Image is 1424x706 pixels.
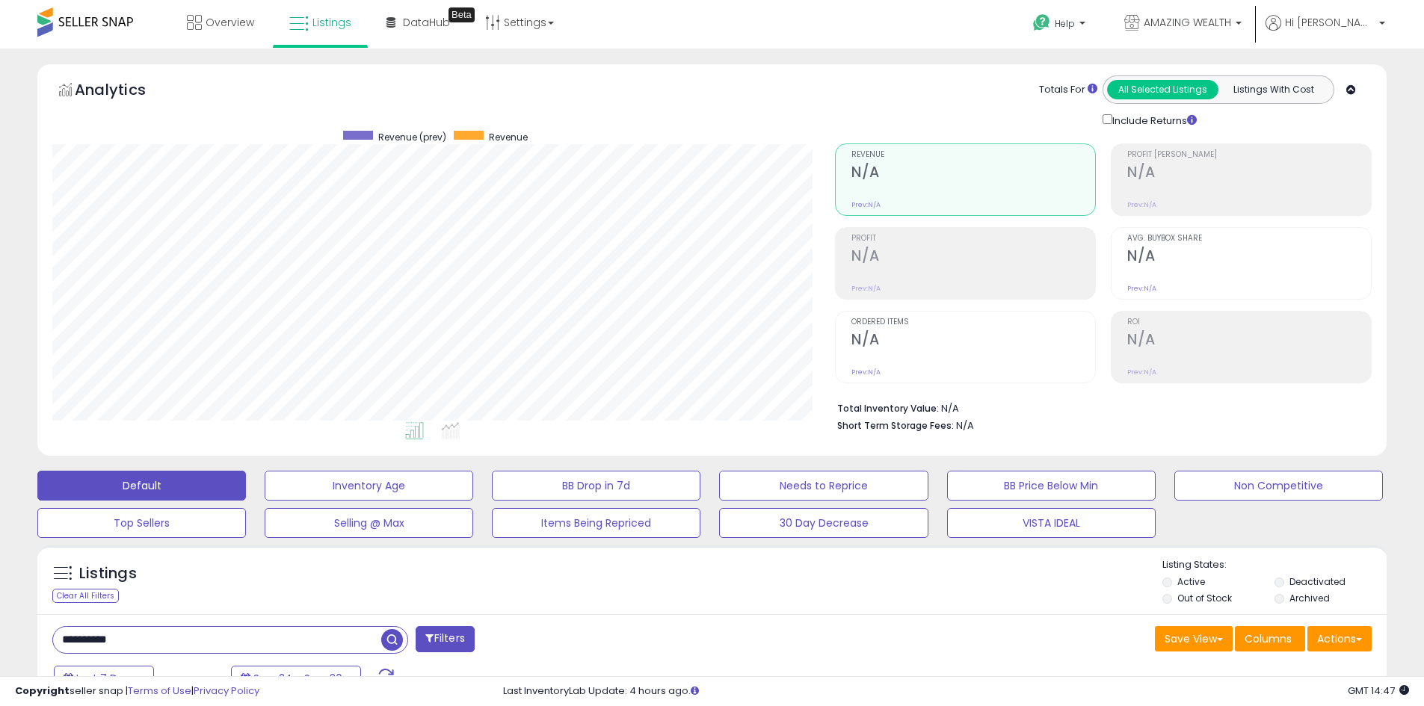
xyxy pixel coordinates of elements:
li: N/A [837,398,1360,416]
small: Prev: N/A [851,200,881,209]
span: Ordered Items [851,318,1095,326]
small: Prev: N/A [851,368,881,377]
span: Compared to: [156,672,225,687]
span: Columns [1245,631,1292,646]
button: Filters [416,626,474,652]
a: Privacy Policy [194,684,259,698]
strong: Copyright [15,684,70,698]
div: Totals For [1039,83,1097,97]
i: Get Help [1032,13,1051,32]
div: Last InventoryLab Update: 4 hours ago. [503,684,1409,699]
p: Listing States: [1162,558,1387,572]
div: seller snap | | [15,684,259,699]
span: DataHub [403,15,450,30]
button: BB Price Below Min [947,471,1156,501]
span: Help [1055,17,1075,30]
button: BB Drop in 7d [492,471,700,501]
small: Prev: N/A [1127,368,1156,377]
button: Items Being Repriced [492,508,700,538]
button: Selling @ Max [265,508,473,538]
span: Profit [851,235,1095,243]
div: Tooltip anchor [449,7,475,22]
small: Prev: N/A [851,284,881,293]
button: Inventory Age [265,471,473,501]
button: Columns [1235,626,1305,651]
span: Revenue (prev) [378,131,446,143]
label: Active [1177,575,1205,588]
span: Avg. Buybox Share [1127,235,1371,243]
button: Top Sellers [37,508,246,538]
span: Hi [PERSON_NAME] [1285,15,1375,30]
label: Out of Stock [1177,592,1232,604]
button: Actions [1307,626,1372,651]
div: Clear All Filters [52,589,119,603]
h2: N/A [851,247,1095,267]
span: N/A [956,418,974,433]
h2: N/A [1127,247,1371,267]
button: Default [37,471,246,501]
b: Total Inventory Value: [837,402,939,415]
b: Short Term Storage Fees: [837,419,954,432]
span: ROI [1127,318,1371,326]
h5: Analytics [75,79,175,104]
h5: Listings [79,563,137,584]
span: Profit [PERSON_NAME] [1127,151,1371,159]
span: AMAZING WEALTH [1144,15,1231,30]
button: Listings With Cost [1218,80,1329,99]
h2: N/A [851,164,1095,184]
h2: N/A [851,331,1095,351]
span: Sep-24 - Sep-30 [253,671,342,686]
button: Last 7 Days [54,666,154,691]
span: Overview [206,15,254,30]
button: VISTA IDEAL [947,508,1156,538]
label: Deactivated [1289,575,1346,588]
small: Prev: N/A [1127,284,1156,293]
a: Terms of Use [128,684,191,698]
h2: N/A [1127,331,1371,351]
span: Listings [312,15,351,30]
button: Save View [1155,626,1233,651]
button: Non Competitive [1174,471,1383,501]
h2: N/A [1127,164,1371,184]
div: Include Returns [1091,111,1215,128]
button: Sep-24 - Sep-30 [231,666,361,691]
button: 30 Day Decrease [719,508,928,538]
span: Last 7 Days [76,671,135,686]
span: 2025-10-8 14:47 GMT [1348,684,1409,698]
button: All Selected Listings [1107,80,1218,99]
small: Prev: N/A [1127,200,1156,209]
label: Archived [1289,592,1330,604]
span: Revenue [489,131,528,143]
span: Revenue [851,151,1095,159]
a: Hi [PERSON_NAME] [1266,15,1385,49]
button: Needs to Reprice [719,471,928,501]
a: Help [1021,2,1100,49]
